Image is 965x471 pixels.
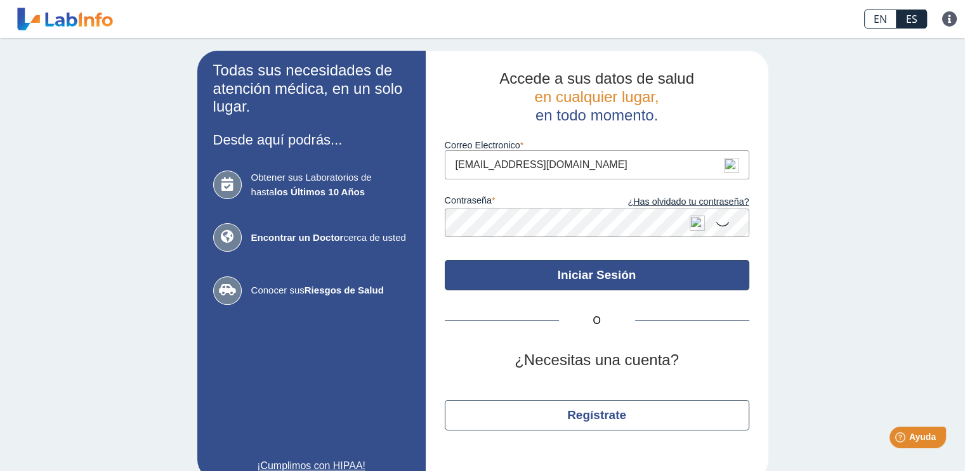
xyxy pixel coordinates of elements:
[535,106,658,124] span: en todo momento.
[213,132,410,148] h3: Desde aquí podrás...
[864,10,896,29] a: EN
[499,70,694,87] span: Accede a sus datos de salud
[445,140,749,150] label: Correo Electronico
[724,158,739,173] img: npw-badge-icon-locked.svg
[690,216,705,231] img: npw-badge-icon-locked.svg
[445,351,749,370] h2: ¿Necesitas una cuenta?
[896,10,927,29] a: ES
[305,285,384,295] b: Riesgos de Salud
[534,88,659,105] span: en cualquier lugar,
[274,186,365,197] b: los Últimos 10 Años
[213,61,410,116] h2: Todas sus necesidades de atención médica, en un solo lugar.
[251,283,410,298] span: Conocer sus
[445,400,749,430] button: Regístrate
[445,195,597,209] label: contraseña
[559,313,635,328] span: O
[251,171,410,199] span: Obtener sus Laboratorios de hasta
[852,422,951,457] iframe: Help widget launcher
[251,231,410,245] span: cerca de usted
[251,232,344,243] b: Encontrar un Doctor
[445,260,749,290] button: Iniciar Sesión
[597,195,749,209] a: ¿Has olvidado tu contraseña?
